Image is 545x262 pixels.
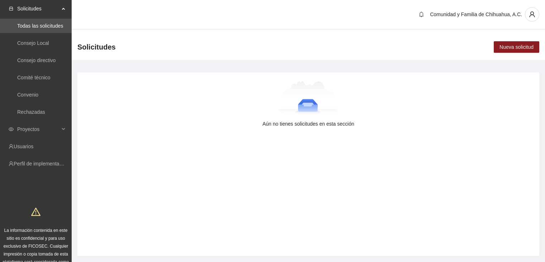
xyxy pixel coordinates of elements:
span: bell [416,11,427,17]
span: Comunidad y Familia de Chihuahua, A.C. [430,11,522,17]
a: Consejo Local [17,40,49,46]
span: inbox [9,6,14,11]
button: bell [416,9,427,20]
a: Todas las solicitudes [17,23,63,29]
span: Nueva solicitud [499,43,534,51]
span: warning [31,207,40,216]
span: Solicitudes [77,41,116,53]
a: Convenio [17,92,38,98]
span: Solicitudes [17,1,59,16]
div: Aún no tienes solicitudes en esta sección [89,120,528,128]
a: Perfil de implementadora [14,161,70,167]
span: eye [9,127,14,132]
a: Comité técnico [17,75,51,80]
button: Nueva solicitud [494,41,539,53]
a: Usuarios [14,144,33,149]
a: Rechazadas [17,109,45,115]
span: Proyectos [17,122,59,136]
span: user [525,11,539,18]
button: user [525,7,539,22]
a: Consejo directivo [17,57,56,63]
img: Aún no tienes solicitudes en esta sección [279,81,338,117]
